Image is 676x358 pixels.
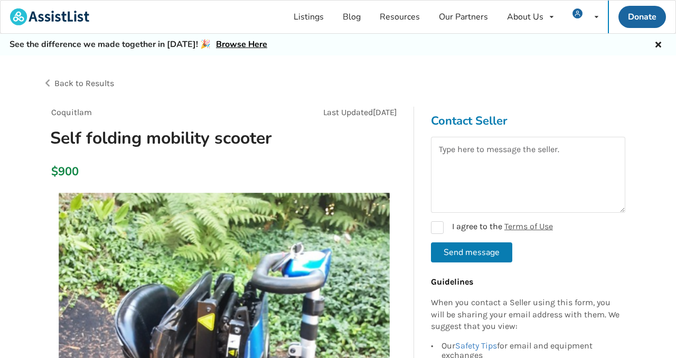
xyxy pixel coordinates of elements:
a: Browse Here [216,39,267,50]
a: Blog [333,1,370,33]
b: Guidelines [431,277,473,287]
a: Listings [284,1,333,33]
a: Our Partners [429,1,497,33]
span: Last Updated [323,107,373,117]
a: Resources [370,1,429,33]
a: Donate [618,6,666,28]
span: [DATE] [373,107,397,117]
p: When you contact a Seller using this form, you will be sharing your email address with them. We s... [431,297,620,333]
span: Back to Results [54,78,114,88]
a: Terms of Use [504,221,553,231]
button: Send message [431,242,512,262]
h5: See the difference we made together in [DATE]! 🎉 [10,39,267,50]
img: user icon [572,8,583,18]
div: $900 [51,164,57,179]
span: Coquitlam [51,107,92,117]
a: Safety Tips [455,341,497,351]
label: I agree to the [431,221,553,234]
h3: Contact Seller [431,114,625,128]
img: assistlist-logo [10,8,89,25]
h1: Self folding mobility scooter [42,127,292,149]
div: About Us [507,13,543,21]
